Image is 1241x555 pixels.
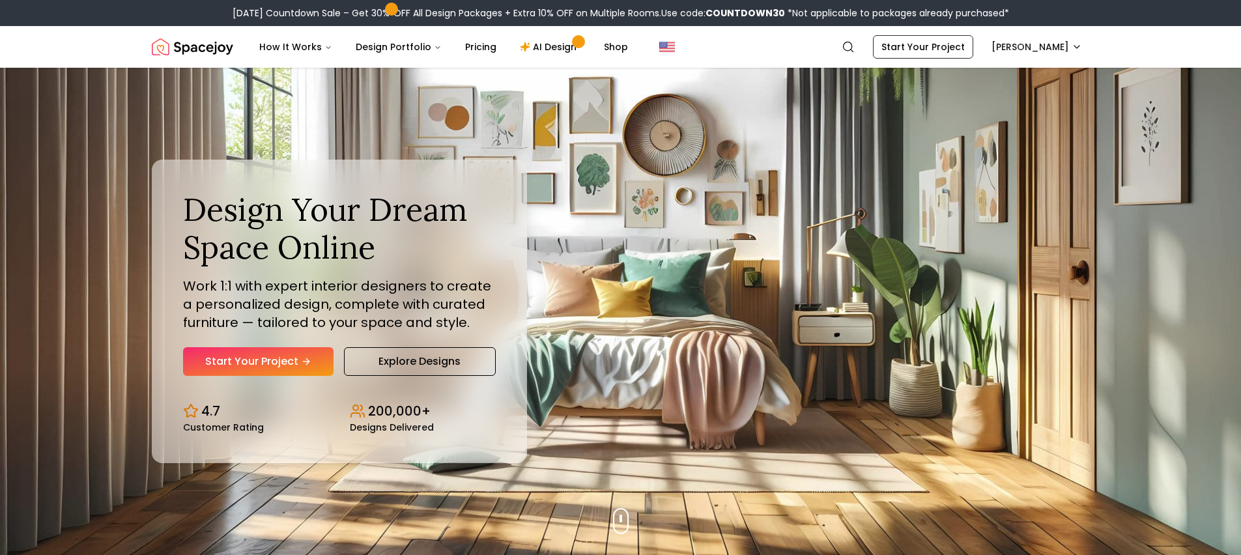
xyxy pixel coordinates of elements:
h1: Design Your Dream Space Online [183,191,496,266]
img: United States [659,39,675,55]
a: Pricing [455,34,507,60]
nav: Main [249,34,638,60]
p: Work 1:1 with expert interior designers to create a personalized design, complete with curated fu... [183,277,496,332]
small: Customer Rating [183,423,264,432]
p: 200,000+ [368,402,431,420]
button: How It Works [249,34,343,60]
small: Designs Delivered [350,423,434,432]
a: Spacejoy [152,34,233,60]
span: Use code: [661,7,785,20]
div: [DATE] Countdown Sale – Get 30% OFF All Design Packages + Extra 10% OFF on Multiple Rooms. [233,7,1009,20]
a: Shop [593,34,638,60]
a: AI Design [509,34,591,60]
nav: Global [152,26,1090,68]
img: Spacejoy Logo [152,34,233,60]
button: [PERSON_NAME] [984,35,1090,59]
a: Start Your Project [873,35,973,59]
span: *Not applicable to packages already purchased* [785,7,1009,20]
p: 4.7 [201,402,220,420]
div: Design stats [183,391,496,432]
b: COUNTDOWN30 [706,7,785,20]
a: Explore Designs [344,347,496,376]
a: Start Your Project [183,347,334,376]
button: Design Portfolio [345,34,452,60]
